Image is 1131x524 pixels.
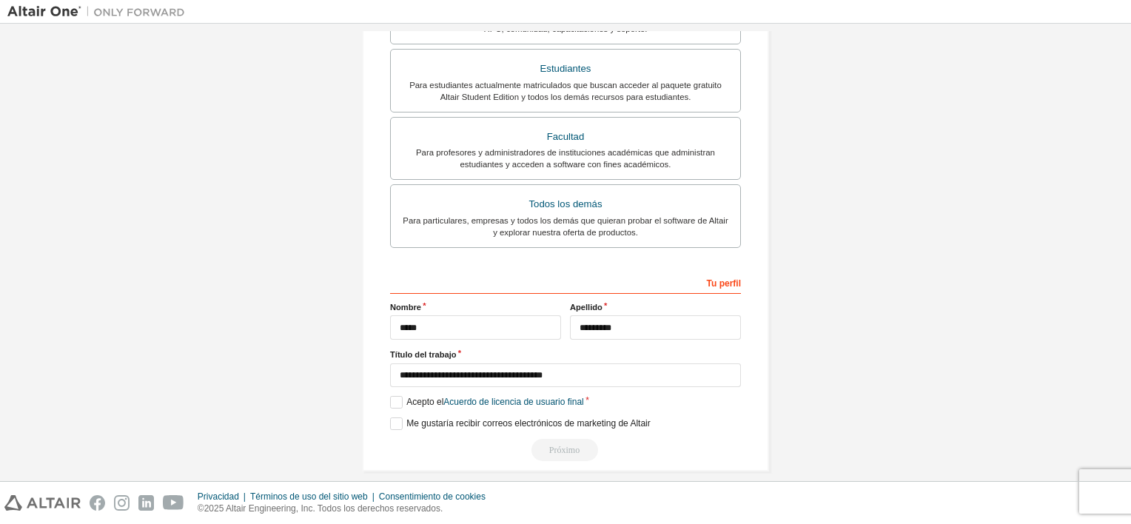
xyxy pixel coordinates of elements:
[400,194,731,215] div: Todos los demás
[400,127,731,147] div: Facultad
[400,79,731,103] div: Para estudiantes actualmente matriculados que buscan acceder al paquete gratuito Altair Student E...
[400,215,731,238] div: Para particulares, empresas y todos los demás que quieran probar el software de Altair y explorar...
[198,491,250,503] div: Privacidad
[390,439,741,461] div: Please wait while checking email ...
[138,495,154,511] img: linkedin.svg
[198,503,494,515] p: ©
[570,301,741,313] label: Apellido
[390,301,561,313] label: Nombre
[400,58,731,79] div: Estudiantes
[90,495,105,511] img: facebook.svg
[7,4,192,19] img: Altair Uno
[390,396,584,409] label: Acepto el
[443,397,583,407] a: Acuerdo de licencia de usuario final
[379,491,494,503] div: Consentimiento de cookies
[204,503,443,514] font: 2025 Altair Engineering, Inc. Todos los derechos reservados.
[390,417,651,430] label: Me gustaría recibir correos electrónicos de marketing de Altair
[114,495,130,511] img: instagram.svg
[390,270,741,294] div: Tu perfil
[4,495,81,511] img: altair_logo.svg
[163,495,184,511] img: youtube.svg
[400,147,731,170] div: Para profesores y administradores de instituciones académicas que administran estudiantes y acced...
[390,349,741,360] label: Título del trabajo
[250,491,379,503] div: Términos de uso del sitio web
